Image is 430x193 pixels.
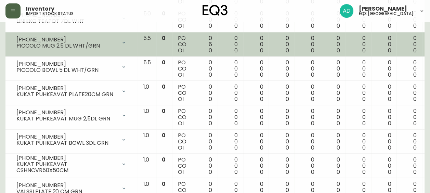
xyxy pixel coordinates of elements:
div: 0 0 [197,11,212,29]
div: PO CO [178,11,186,29]
div: 0 0 [274,156,289,175]
div: 0 0 [351,59,366,78]
span: 0 [162,131,166,139]
div: PO CO [178,108,186,126]
td: 1.0 [138,129,156,154]
div: 0 0 [351,11,366,29]
div: [PHONE_NUMBER]KUKAT PUHKEAVAT CSHNCVR50X50CM [11,156,132,171]
span: 0 [234,119,238,127]
div: 0 0 [223,59,238,78]
span: [PERSON_NAME] [359,6,407,12]
div: 0 0 [274,108,289,126]
td: 1.0 [138,105,156,129]
div: [PHONE_NUMBER] [16,155,117,161]
span: 0 [362,70,366,78]
span: 0 [260,119,263,127]
div: 0 0 [223,83,238,102]
div: [PHONE_NUMBER]KUKAT PUHKEAVAT MUG 2,5DL GRN [11,108,132,123]
span: 0 [234,143,238,151]
div: PICCOLO BOWL 5 DL WHT/GRN [16,67,117,73]
span: 0 [285,168,289,176]
div: 0 0 [249,132,263,151]
span: 0 [162,180,166,188]
span: 0 [311,22,314,30]
span: 0 [260,46,263,54]
div: [PHONE_NUMBER]KUKAT PUHKEAVAT BOWL 3DL GRN [11,132,132,147]
span: 0 [413,95,417,103]
span: 0 [234,46,238,54]
span: OI [178,119,184,127]
img: logo [203,5,228,16]
td: 5.5 [138,32,156,56]
span: 0 [162,34,166,42]
span: 0 [209,70,212,78]
span: 0 [362,46,366,54]
span: 0 [209,168,212,176]
div: 0 0 [249,156,263,175]
div: 0 0 [197,59,212,78]
div: PO CO [178,59,186,78]
span: OI [178,70,184,78]
span: 0 [413,119,417,127]
span: OI [178,46,184,54]
div: 0 0 [377,59,391,78]
div: 0 0 [377,35,391,53]
td: 1.0 [138,81,156,105]
span: 0 [285,22,289,30]
span: 0 [260,143,263,151]
div: 0 0 [300,156,314,175]
span: 0 [260,70,263,78]
span: 0 [337,119,340,127]
div: PO CO [178,83,186,102]
div: PO CO [178,132,186,151]
span: 0 [285,95,289,103]
div: 0 0 [325,11,340,29]
span: 0 [362,22,366,30]
span: 0 [362,119,366,127]
span: 0 [337,95,340,103]
span: 0 [260,95,263,103]
span: 0 [311,143,314,151]
div: 0 0 [197,108,212,126]
div: 0 0 [325,83,340,102]
div: 0 0 [300,108,314,126]
div: 0 0 [402,156,417,175]
span: 0 [311,168,314,176]
div: 0 0 [223,35,238,53]
td: 5.5 [138,56,156,81]
span: 0 [362,95,366,103]
div: 0 0 [402,132,417,151]
div: 0 0 [274,35,289,53]
span: 0 [337,70,340,78]
div: 0 0 [223,11,238,29]
span: 0 [362,143,366,151]
div: 0 0 [249,59,263,78]
span: 0 [285,46,289,54]
div: 0 0 [223,132,238,151]
div: 0 0 [351,83,366,102]
span: OI [178,95,184,103]
div: 0 0 [351,156,366,175]
div: 0 0 [274,132,289,151]
div: PO CO [178,156,186,175]
span: 0 [362,168,366,176]
span: 0 [388,168,391,176]
div: 0 0 [274,59,289,78]
span: 0 [337,168,340,176]
div: [PHONE_NUMBER]PICCOLO BOWL 5 DL WHT/GRN [11,59,132,74]
span: 0 [285,119,289,127]
span: 0 [388,143,391,151]
h5: import stock status [26,12,74,16]
span: 0 [413,46,417,54]
span: 0 [209,46,212,54]
div: 0 0 [300,35,314,53]
span: 0 [311,70,314,78]
span: 0 [337,22,340,30]
div: KUKAT PUHKEAVAT PLATE20CM GRN [16,91,117,97]
div: 0 0 [402,83,417,102]
div: 0 0 [377,156,391,175]
span: 0 [413,22,417,30]
span: 0 [413,168,417,176]
div: [PHONE_NUMBER] [16,109,117,115]
div: 0 0 [249,35,263,53]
